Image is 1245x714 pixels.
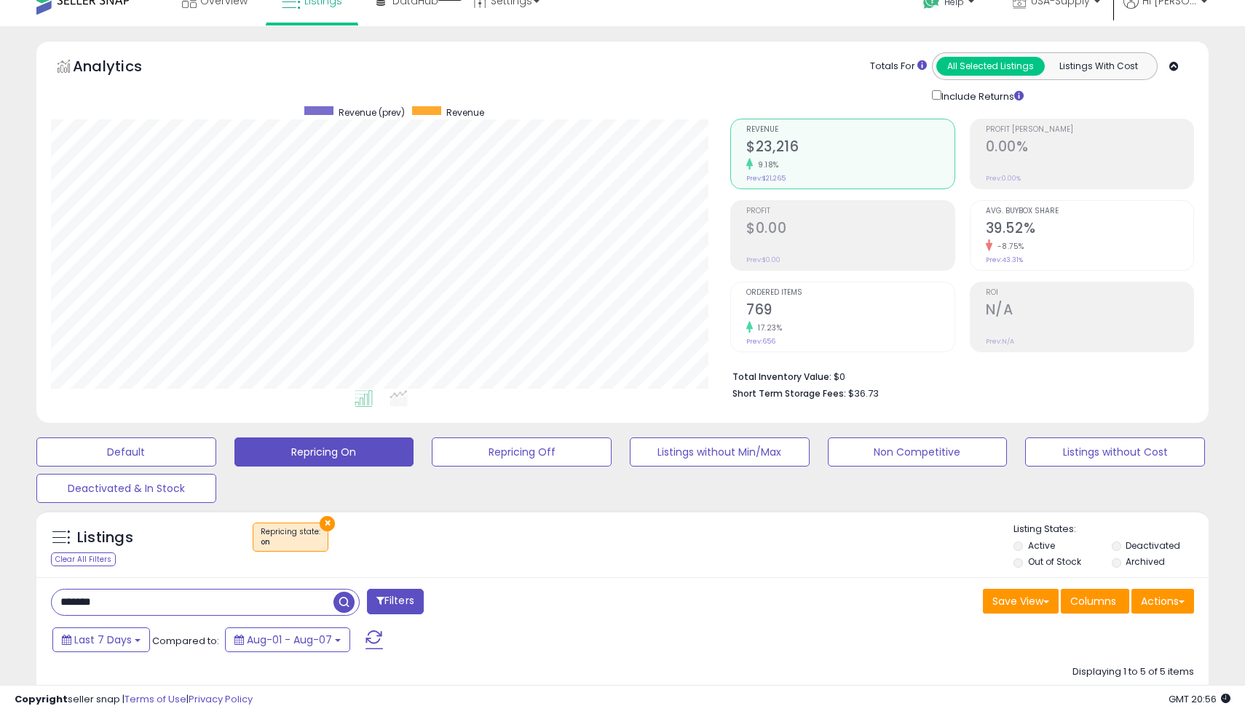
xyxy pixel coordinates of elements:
a: Privacy Policy [189,692,253,706]
div: Include Returns [921,87,1041,104]
div: Displaying 1 to 5 of 5 items [1072,665,1194,679]
div: seller snap | | [15,693,253,707]
button: Repricing On [234,437,414,467]
span: Last 7 Days [74,632,132,647]
span: Aug-01 - Aug-07 [247,632,332,647]
span: Revenue [446,106,484,119]
small: Prev: 656 [746,337,775,346]
h5: Listings [77,528,133,548]
b: Short Term Storage Fees: [732,387,846,400]
small: Prev: 0.00% [986,174,1021,183]
small: 9.18% [753,159,779,170]
span: Repricing state : [261,526,320,548]
button: Last 7 Days [52,627,150,652]
strong: Copyright [15,692,68,706]
li: $0 [732,367,1183,384]
button: Save View [983,589,1059,614]
button: Listings without Min/Max [630,437,810,467]
span: $36.73 [848,386,879,400]
span: ROI [986,289,1193,297]
span: Compared to: [152,634,219,648]
button: Columns [1061,589,1129,614]
button: Non Competitive [828,437,1008,467]
button: Listings With Cost [1044,57,1153,76]
span: Revenue (prev) [339,106,405,119]
button: Aug-01 - Aug-07 [225,627,350,652]
h2: N/A [986,301,1193,321]
h2: $23,216 [746,138,954,158]
h2: 0.00% [986,138,1193,158]
small: Prev: N/A [986,337,1014,346]
label: Archived [1126,555,1165,568]
label: Deactivated [1126,539,1180,552]
small: Prev: $21,265 [746,174,786,183]
button: Filters [367,589,424,614]
b: Total Inventory Value: [732,370,831,383]
button: Listings without Cost [1025,437,1205,467]
span: Columns [1070,594,1116,608]
p: Listing States: [1013,523,1208,536]
button: Repricing Off [432,437,612,467]
small: Prev: $0.00 [746,255,780,264]
small: -8.75% [992,241,1024,252]
span: Profit [746,207,954,215]
span: 2025-08-15 20:56 GMT [1169,692,1230,706]
div: Clear All Filters [51,552,116,566]
button: Actions [1131,589,1194,614]
h5: Analytics [73,56,170,80]
a: Terms of Use [125,692,186,706]
div: on [261,537,320,547]
button: All Selected Listings [936,57,1045,76]
span: Ordered Items [746,289,954,297]
small: 17.23% [753,322,782,333]
span: Profit [PERSON_NAME] [986,126,1193,134]
label: Active [1028,539,1055,552]
span: Revenue [746,126,954,134]
label: Out of Stock [1028,555,1081,568]
h2: 769 [746,301,954,321]
div: Totals For [870,60,927,74]
small: Prev: 43.31% [986,255,1023,264]
h2: 39.52% [986,220,1193,239]
button: × [320,516,335,531]
button: Default [36,437,216,467]
button: Deactivated & In Stock [36,474,216,503]
h2: $0.00 [746,220,954,239]
span: Avg. Buybox Share [986,207,1193,215]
